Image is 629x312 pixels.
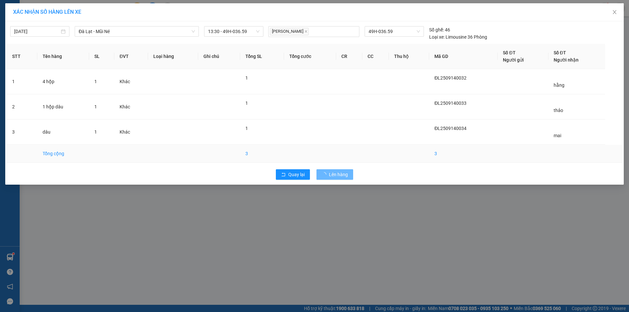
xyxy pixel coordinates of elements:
span: mai [554,133,561,138]
span: [PERSON_NAME] [270,28,309,35]
td: 3 [240,145,284,163]
span: rollback [281,172,286,177]
td: 3 [429,145,498,163]
div: 0984080822 [6,20,72,29]
span: CƯỚC RỒI : [5,34,36,41]
span: Người nhận [554,57,579,63]
th: Mã GD [429,44,498,69]
span: ĐL2509140034 [434,126,467,131]
span: Quay lại [288,171,305,178]
th: Ghi chú [198,44,240,69]
th: CR [336,44,362,69]
span: 1 [94,79,97,84]
span: thảo [554,108,563,113]
td: 2 [7,94,37,119]
span: Số ghế: [429,26,444,33]
span: 1 [94,129,97,135]
span: ĐL2509140032 [434,75,467,81]
td: Khác [114,94,148,119]
button: Close [605,3,624,22]
td: 1 hộp dâu [37,94,89,119]
span: 13:30 - 49H-036.59 [208,27,259,36]
td: dâu [37,119,89,145]
span: hằng [554,83,564,88]
span: ĐL2509140033 [434,101,467,106]
td: 1 [7,69,37,94]
span: Gửi: [6,6,16,12]
th: Tổng SL [240,44,284,69]
div: [PERSON_NAME] [77,6,129,20]
th: Thu hộ [389,44,429,69]
span: Người gửi [503,57,524,63]
div: 0937015566 [77,20,129,29]
span: 1 [94,104,97,109]
button: rollbackQuay lại [276,169,310,180]
span: XÁC NHẬN SỐ HÀNG LÊN XE [13,9,81,15]
span: Số ĐT [503,50,515,55]
th: ĐVT [114,44,148,69]
span: close [304,30,308,33]
td: Khác [114,69,148,94]
span: Số ĐT [554,50,566,55]
div: [GEOGRAPHIC_DATA] [6,6,72,20]
th: CC [362,44,389,69]
div: Limousine 36 Phòng [429,33,487,41]
button: Lên hàng [316,169,353,180]
span: Nhận: [77,6,92,12]
span: 1 [245,101,248,106]
span: Đà Lạt - Mũi Né [79,27,195,36]
th: Tổng cước [284,44,336,69]
div: Tên hàng: 1 kiện hồ sơ ( : 1 ) [6,45,129,53]
td: 3 [7,119,37,145]
span: Lên hàng [329,171,348,178]
span: 1 [245,126,248,131]
th: STT [7,44,37,69]
div: 46 [429,26,450,33]
span: 1 [245,75,248,81]
th: SL [89,44,114,69]
span: close [612,9,617,15]
span: SL [86,45,95,54]
span: loading [322,172,329,177]
span: down [191,29,195,33]
th: Loại hàng [148,44,198,69]
th: Tên hàng [37,44,89,69]
input: 14/09/2025 [14,28,60,35]
span: 49H-036.59 [369,27,420,36]
td: 4 hộp [37,69,89,94]
div: 30.000 [5,33,73,41]
td: Tổng cộng [37,145,89,163]
td: Khác [114,119,148,145]
span: Loại xe: [429,33,445,41]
